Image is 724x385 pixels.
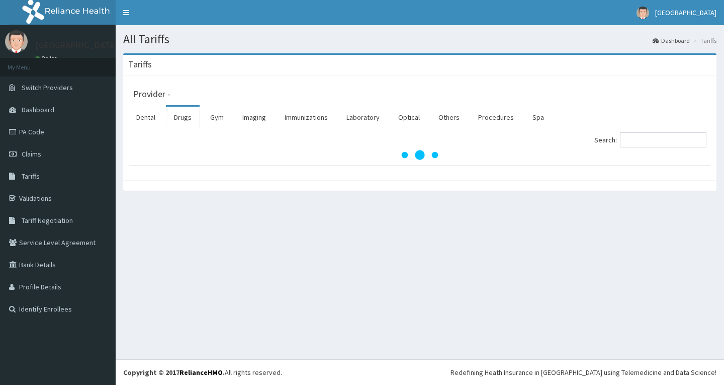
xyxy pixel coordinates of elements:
[653,36,690,45] a: Dashboard
[277,107,336,128] a: Immunizations
[655,8,716,17] span: [GEOGRAPHIC_DATA]
[5,30,28,53] img: User Image
[637,7,649,19] img: User Image
[133,90,170,99] h3: Provider -
[123,33,716,46] h1: All Tariffs
[430,107,468,128] a: Others
[35,55,59,62] a: Online
[202,107,232,128] a: Gym
[234,107,274,128] a: Imaging
[524,107,552,128] a: Spa
[166,107,200,128] a: Drugs
[123,368,225,377] strong: Copyright © 2017 .
[35,41,118,50] p: [GEOGRAPHIC_DATA]
[691,36,716,45] li: Tariffs
[22,216,73,225] span: Tariff Negotiation
[128,60,152,69] h3: Tariffs
[179,368,223,377] a: RelianceHMO
[470,107,522,128] a: Procedures
[22,149,41,159] span: Claims
[450,367,716,377] div: Redefining Heath Insurance in [GEOGRAPHIC_DATA] using Telemedicine and Data Science!
[620,132,706,147] input: Search:
[128,107,163,128] a: Dental
[22,83,73,92] span: Switch Providers
[390,107,428,128] a: Optical
[22,105,54,114] span: Dashboard
[338,107,388,128] a: Laboratory
[594,132,706,147] label: Search:
[116,359,724,385] footer: All rights reserved.
[400,135,440,175] svg: audio-loading
[22,172,40,181] span: Tariffs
